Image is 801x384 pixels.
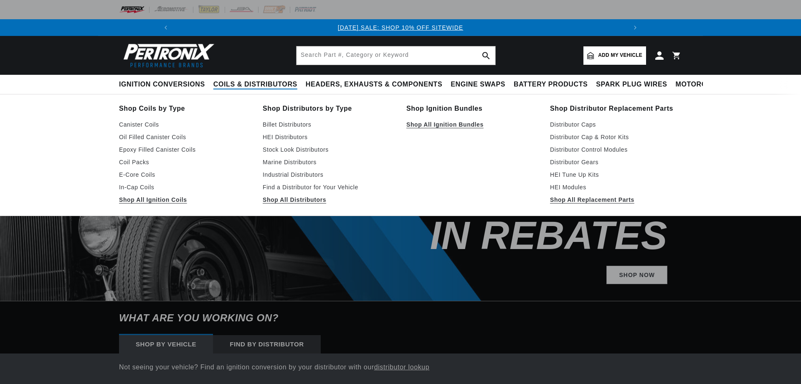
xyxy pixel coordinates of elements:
[209,75,302,94] summary: Coils & Distributors
[451,80,505,89] span: Engine Swaps
[550,170,682,180] a: HEI Tune Up Kits
[119,41,215,70] img: Pertronix
[119,132,251,142] a: Oil Filled Canister Coils
[583,46,646,65] a: Add my vehicle
[550,132,682,142] a: Distributor Cap & Rotor Kits
[119,145,251,155] a: Epoxy Filled Canister Coils
[119,195,251,205] a: Shop All Ignition Coils
[550,157,682,167] a: Distributor Gears
[119,103,251,114] a: Shop Coils by Type
[119,362,682,373] p: Not seeing your vehicle? Find an ignition conversion by your distributor with our
[477,46,495,65] button: search button
[263,170,395,180] a: Industrial Distributors
[119,75,209,94] summary: Ignition Conversions
[550,182,682,192] a: HEI Modules
[509,75,592,94] summary: Battery Products
[263,132,395,142] a: HEI Distributors
[627,19,644,36] button: Translation missing: en.sections.announcements.next_announcement
[550,195,682,205] a: Shop All Replacement Parts
[119,182,251,192] a: In-Cap Coils
[406,120,538,130] a: Shop All Ignition Bundles
[119,80,205,89] span: Ignition Conversions
[263,103,395,114] a: Shop Distributors by Type
[263,120,395,130] a: Billet Distributors
[672,75,730,94] summary: Motorcycle
[676,80,725,89] span: Motorcycle
[598,51,642,59] span: Add my vehicle
[119,170,251,180] a: E-Core Coils
[550,120,682,130] a: Distributor Caps
[374,364,430,371] a: distributor lookup
[446,75,509,94] summary: Engine Swaps
[174,23,627,32] div: 1 of 3
[306,80,442,89] span: Headers, Exhausts & Components
[302,75,446,94] summary: Headers, Exhausts & Components
[550,103,682,114] a: Shop Distributor Replacement Parts
[98,19,703,36] slideshow-component: Translation missing: en.sections.announcements.announcement_bar
[338,24,463,31] a: [DATE] SALE: SHOP 10% OFF SITEWIDE
[606,266,667,285] a: Shop Now
[310,119,667,252] h2: [DATE] SALE: SHOP 10% OFF SITEWIDE + MAIL IN REBATES
[263,157,395,167] a: Marine Distributors
[263,145,395,155] a: Stock Look Distributors
[98,301,703,335] h6: What are you working on?
[157,19,174,36] button: Translation missing: en.sections.announcements.previous_announcement
[514,80,588,89] span: Battery Products
[596,80,667,89] span: Spark Plug Wires
[297,46,495,65] input: Search Part #, Category or Keyword
[263,195,395,205] a: Shop All Distributors
[119,120,251,130] a: Canister Coils
[119,335,213,353] div: Shop by vehicle
[550,145,682,155] a: Distributor Control Modules
[406,103,538,114] a: Shop Ignition Bundles
[263,182,395,192] a: Find a Distributor for Your Vehicle
[119,157,251,167] a: Coil Packs
[592,75,671,94] summary: Spark Plug Wires
[213,80,297,89] span: Coils & Distributors
[213,335,321,353] div: Find by Distributor
[174,23,627,32] div: Announcement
